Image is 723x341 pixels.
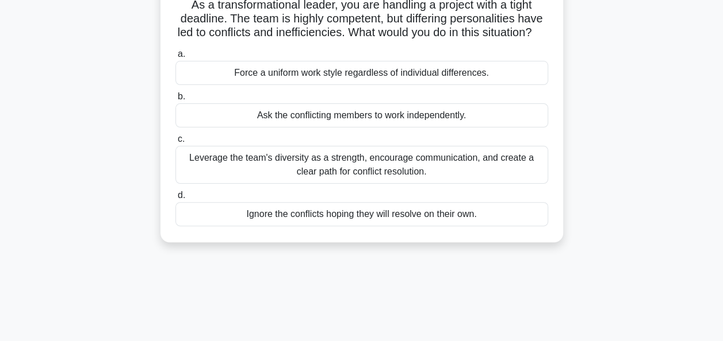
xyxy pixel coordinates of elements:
[178,49,185,59] span: a.
[175,103,548,127] div: Ask the conflicting members to work independently.
[175,146,548,184] div: Leverage the team's diversity as a strength, encourage communication, and create a clear path for...
[178,190,185,200] span: d.
[175,202,548,226] div: Ignore the conflicts hoping they will resolve on their own.
[178,91,185,101] span: b.
[178,134,185,144] span: c.
[175,61,548,85] div: Force a uniform work style regardless of individual differences.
